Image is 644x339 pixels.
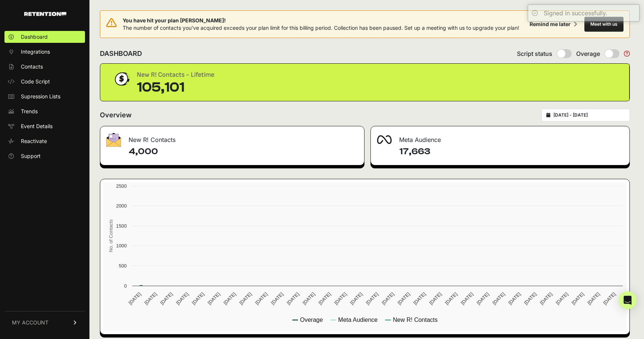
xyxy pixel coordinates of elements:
[21,63,43,70] span: Contacts
[123,17,519,24] span: You have hit your plan [PERSON_NAME]!
[21,78,50,85] span: Code Script
[527,18,580,31] button: Remind me later
[460,291,474,306] text: [DATE]
[4,150,85,162] a: Support
[4,105,85,117] a: Trends
[602,291,617,306] text: [DATE]
[584,17,624,32] button: Meet with us
[507,291,522,306] text: [DATE]
[143,291,158,306] text: [DATE]
[21,33,48,41] span: Dashboard
[428,291,443,306] text: [DATE]
[116,223,127,229] text: 1500
[4,61,85,73] a: Contacts
[222,291,237,306] text: [DATE]
[619,291,637,309] div: Open Intercom Messenger
[12,319,48,326] span: MY ACCOUNT
[539,291,553,306] text: [DATE]
[300,317,323,323] text: Overage
[4,46,85,58] a: Integrations
[491,291,506,306] text: [DATE]
[338,317,378,323] text: Meta Audience
[21,152,41,160] span: Support
[206,291,221,306] text: [DATE]
[393,317,438,323] text: New R! Contacts
[24,12,66,16] img: Retention.com
[444,291,458,306] text: [DATE]
[175,291,189,306] text: [DATE]
[399,146,624,158] h4: 17,663
[108,219,114,252] text: No. of Contacts
[112,70,131,88] img: dollar-coin-05c43ed7efb7bc0c12610022525b4bbbb207c7efeef5aecc26f025e68dcafac9.png
[302,291,316,306] text: [DATE]
[286,291,300,306] text: [DATE]
[21,137,47,145] span: Reactivate
[544,9,607,18] div: Signed in successfully.
[4,120,85,132] a: Event Details
[349,291,363,306] text: [DATE]
[137,80,214,95] div: 105,101
[159,291,174,306] text: [DATE]
[586,291,601,306] text: [DATE]
[116,203,127,209] text: 2000
[124,283,127,289] text: 0
[238,291,253,306] text: [DATE]
[4,91,85,102] a: Supression Lists
[270,291,284,306] text: [DATE]
[377,135,392,144] img: fa-meta-2f981b61bb99beabf952f7030308934f19ce035c18b003e963880cc3fabeebb7.png
[381,291,395,306] text: [DATE]
[317,291,332,306] text: [DATE]
[100,110,132,120] h2: Overview
[116,183,127,189] text: 2500
[106,133,121,147] img: fa-envelope-19ae18322b30453b285274b1b8af3d052b27d846a4fbe8435d1a52b978f639a2.png
[571,291,585,306] text: [DATE]
[21,123,53,130] span: Event Details
[129,146,358,158] h4: 4,000
[371,126,629,149] div: Meta Audience
[254,291,269,306] text: [DATE]
[523,291,537,306] text: [DATE]
[21,93,60,100] span: Supression Lists
[476,291,490,306] text: [DATE]
[412,291,427,306] text: [DATE]
[4,135,85,147] a: Reactivate
[21,48,50,56] span: Integrations
[4,31,85,43] a: Dashboard
[365,291,379,306] text: [DATE]
[100,126,364,149] div: New R! Contacts
[137,70,214,80] div: New R! Contacts - Lifetime
[116,243,127,248] text: 1000
[191,291,205,306] text: [DATE]
[333,291,348,306] text: [DATE]
[397,291,411,306] text: [DATE]
[4,311,85,334] a: MY ACCOUNT
[555,291,569,306] text: [DATE]
[21,108,38,115] span: Trends
[4,76,85,88] a: Code Script
[123,25,519,31] span: The number of contacts you've acquired exceeds your plan limit for this billing period. Collectio...
[119,263,127,269] text: 500
[576,49,600,58] span: Overage
[100,48,142,59] h2: DASHBOARD
[127,291,142,306] text: [DATE]
[517,49,552,58] span: Script status
[530,20,571,28] div: Remind me later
